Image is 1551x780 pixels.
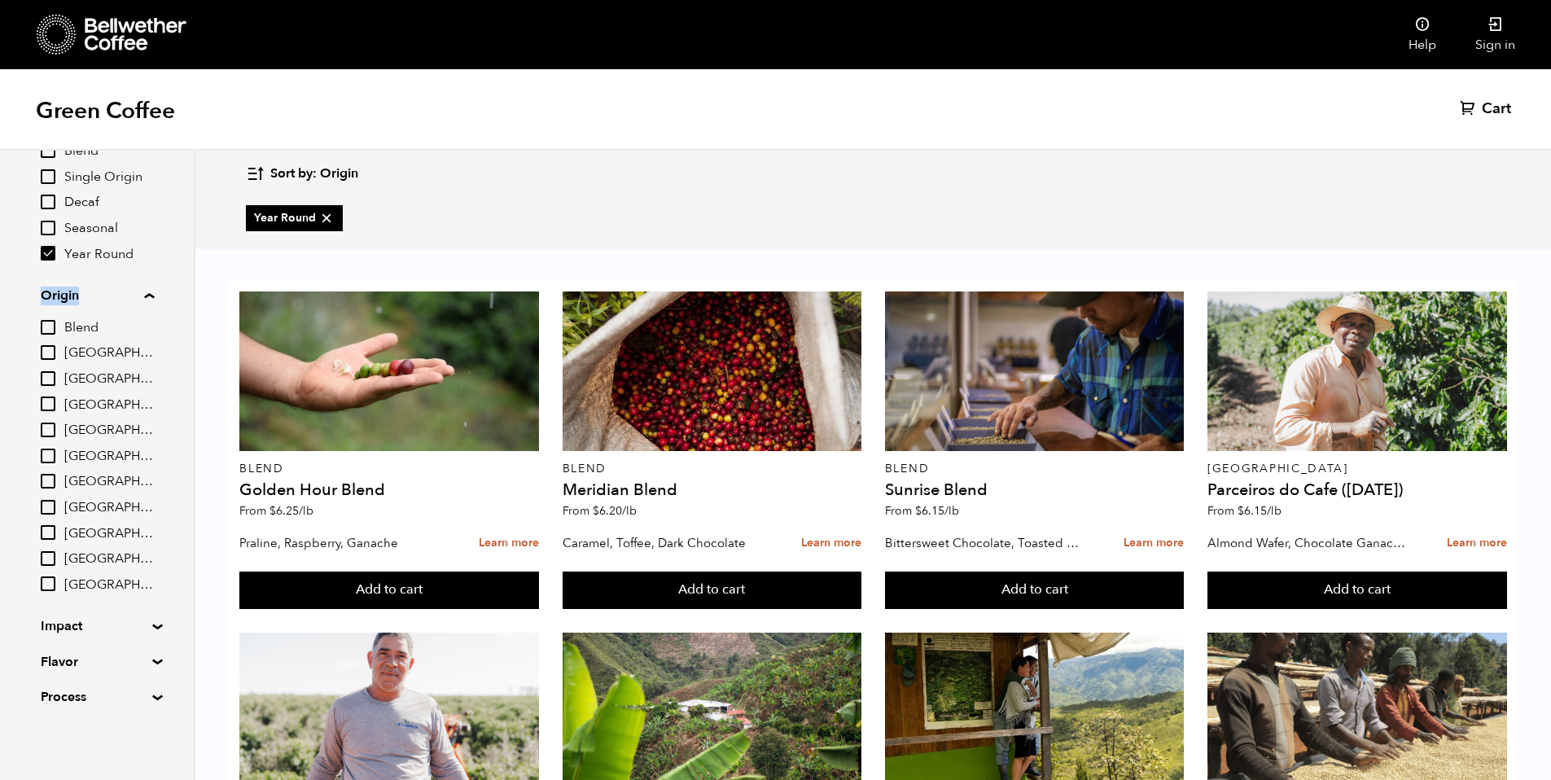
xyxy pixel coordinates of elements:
span: From [1207,503,1282,519]
span: [GEOGRAPHIC_DATA] [64,370,154,388]
a: Cart [1460,99,1515,119]
span: Cart [1482,99,1511,119]
summary: Origin [41,286,154,305]
span: Blend [64,319,154,337]
input: [GEOGRAPHIC_DATA] [41,551,55,566]
h4: Golden Hour Blend [239,482,539,498]
input: [GEOGRAPHIC_DATA] [41,371,55,386]
button: Add to cart [239,572,539,609]
button: Add to cart [885,572,1185,609]
bdi: 6.15 [1238,503,1282,519]
input: [GEOGRAPHIC_DATA] [41,500,55,515]
bdi: 6.15 [915,503,959,519]
span: /lb [299,503,313,519]
span: Decaf [64,194,154,212]
p: [GEOGRAPHIC_DATA] [1207,463,1507,475]
input: [GEOGRAPHIC_DATA] [41,345,55,360]
a: Learn more [801,526,861,561]
span: /lb [944,503,959,519]
h4: Sunrise Blend [885,482,1185,498]
p: Caramel, Toffee, Dark Chocolate [563,531,766,555]
input: [GEOGRAPHIC_DATA] [41,423,55,437]
p: Blend [563,463,862,475]
p: Bittersweet Chocolate, Toasted Marshmallow, Candied Orange, Praline [885,531,1089,555]
input: [GEOGRAPHIC_DATA] [41,397,55,411]
bdi: 6.20 [593,503,637,519]
summary: Process [41,687,153,707]
span: From [563,503,637,519]
button: Add to cart [563,572,862,609]
span: [GEOGRAPHIC_DATA] [64,550,154,568]
input: [GEOGRAPHIC_DATA] [41,525,55,540]
p: Blend [885,463,1185,475]
input: [GEOGRAPHIC_DATA] [41,449,55,463]
span: From [239,503,313,519]
button: Add to cart [1207,572,1507,609]
span: $ [1238,503,1244,519]
input: Year Round [41,246,55,261]
span: [GEOGRAPHIC_DATA] [64,499,154,517]
span: Year Round [254,210,335,226]
span: Year Round [64,246,154,264]
p: Almond Wafer, Chocolate Ganache, Bing Cherry [1207,531,1411,555]
a: Learn more [1124,526,1184,561]
h4: Meridian Blend [563,482,862,498]
span: [GEOGRAPHIC_DATA] [64,473,154,491]
input: Seasonal [41,221,55,235]
span: Blend [64,142,154,160]
span: [GEOGRAPHIC_DATA] [64,344,154,362]
span: From [885,503,959,519]
summary: Impact [41,616,153,636]
input: Blend [41,320,55,335]
h1: Green Coffee [36,96,175,125]
span: [GEOGRAPHIC_DATA] [64,448,154,466]
input: [GEOGRAPHIC_DATA] [41,474,55,489]
span: Seasonal [64,220,154,238]
bdi: 6.25 [269,503,313,519]
span: Single Origin [64,169,154,186]
span: [GEOGRAPHIC_DATA] [64,397,154,414]
p: Praline, Raspberry, Ganache [239,531,443,555]
span: [GEOGRAPHIC_DATA] [64,525,154,543]
a: Learn more [1447,526,1507,561]
input: [GEOGRAPHIC_DATA] [41,576,55,591]
span: $ [269,503,276,519]
span: /lb [1267,503,1282,519]
h4: Parceiros do Cafe ([DATE]) [1207,482,1507,498]
input: Single Origin [41,169,55,184]
button: Sort by: Origin [246,155,358,193]
a: Learn more [479,526,539,561]
span: /lb [622,503,637,519]
input: Decaf [41,195,55,209]
p: Blend [239,463,539,475]
span: [GEOGRAPHIC_DATA] [64,422,154,440]
span: $ [915,503,922,519]
span: Sort by: Origin [270,165,358,183]
span: [GEOGRAPHIC_DATA] [64,576,154,594]
span: $ [593,503,599,519]
summary: Flavor [41,652,153,672]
